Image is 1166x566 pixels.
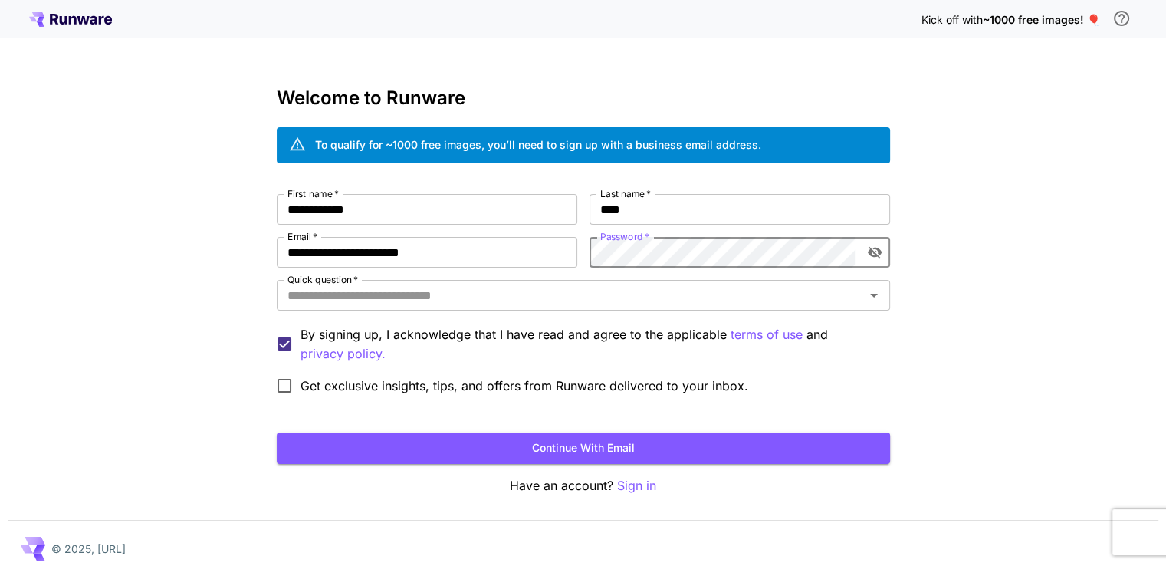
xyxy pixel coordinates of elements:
[301,344,386,364] button: By signing up, I acknowledge that I have read and agree to the applicable terms of use and
[277,433,890,464] button: Continue with email
[983,13,1100,26] span: ~1000 free images! 🎈
[617,476,656,495] button: Sign in
[731,325,803,344] button: By signing up, I acknowledge that I have read and agree to the applicable and privacy policy.
[863,285,885,306] button: Open
[1106,3,1137,34] button: In order to qualify for free credit, you need to sign up with a business email address and click ...
[301,344,386,364] p: privacy policy.
[600,230,649,243] label: Password
[287,273,358,286] label: Quick question
[287,187,339,200] label: First name
[51,541,126,557] p: © 2025, [URL]
[287,230,317,243] label: Email
[921,13,983,26] span: Kick off with
[315,137,761,153] div: To qualify for ~1000 free images, you’ll need to sign up with a business email address.
[277,87,890,109] h3: Welcome to Runware
[277,476,890,495] p: Have an account?
[600,187,651,200] label: Last name
[301,377,748,395] span: Get exclusive insights, tips, and offers from Runware delivered to your inbox.
[861,239,888,266] button: toggle password visibility
[301,325,878,364] p: By signing up, I acknowledge that I have read and agree to the applicable and
[731,325,803,344] p: terms of use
